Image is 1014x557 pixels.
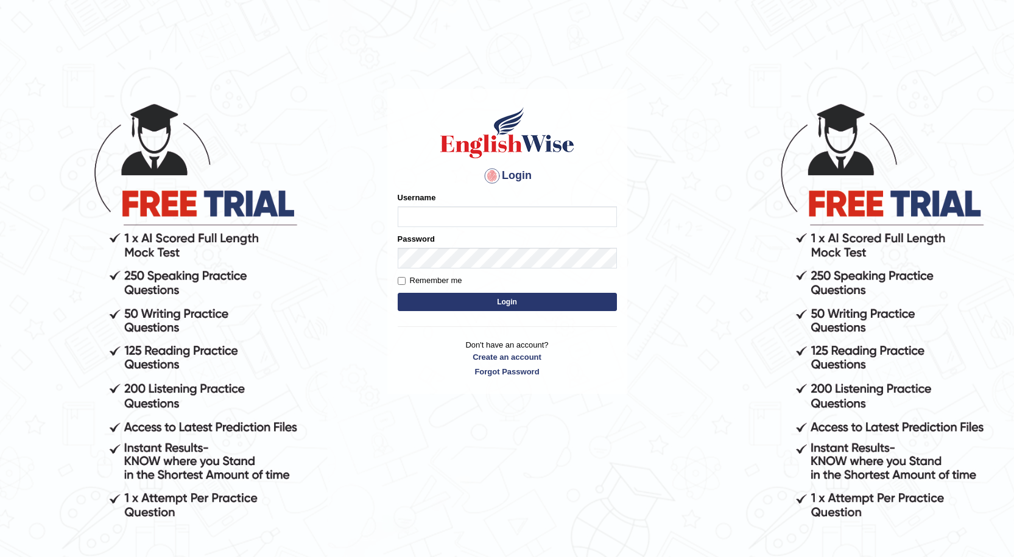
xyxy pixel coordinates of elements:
[398,233,435,245] label: Password
[398,192,436,203] label: Username
[438,105,577,160] img: Logo of English Wise sign in for intelligent practice with AI
[398,351,617,363] a: Create an account
[398,166,617,186] h4: Login
[398,339,617,377] p: Don't have an account?
[398,277,406,285] input: Remember me
[398,293,617,311] button: Login
[398,366,617,377] a: Forgot Password
[398,275,462,287] label: Remember me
